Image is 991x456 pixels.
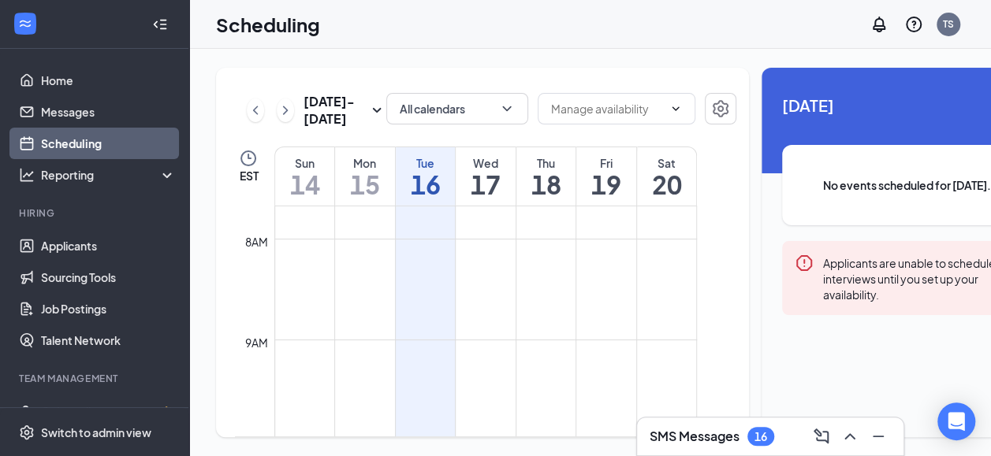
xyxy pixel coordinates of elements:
svg: Settings [19,424,35,440]
div: Tue [396,155,456,171]
div: Wed [456,155,516,171]
button: ChevronUp [837,424,862,449]
a: Job Postings [41,293,176,324]
a: September 15, 2025 [335,147,395,206]
div: Sun [275,155,334,171]
h3: SMS Messages [650,428,740,445]
svg: Error [795,254,814,272]
div: 10am [236,435,271,452]
button: Minimize [866,424,891,449]
a: Messages [41,96,176,128]
svg: Settings [711,99,730,118]
button: ChevronRight [277,98,294,122]
div: Switch to admin view [41,424,151,440]
h1: 18 [516,171,576,198]
div: Team Management [19,372,173,385]
a: September 17, 2025 [456,147,516,206]
a: Applicants [41,230,176,261]
h1: 19 [576,171,636,198]
h1: 20 [637,171,696,198]
svg: Notifications [870,15,889,34]
a: Sourcing Tools [41,261,176,293]
svg: ChevronDown [499,101,515,117]
div: Sat [637,155,696,171]
a: September 20, 2025 [637,147,696,206]
svg: ChevronDown [669,102,682,115]
a: September 14, 2025 [275,147,334,206]
a: September 16, 2025 [396,147,456,206]
h1: 17 [456,171,516,198]
div: TS [943,17,954,31]
div: Hiring [19,206,173,220]
svg: ChevronRight [278,101,293,120]
div: 9am [242,334,271,351]
svg: ChevronLeft [248,101,263,120]
svg: WorkstreamLogo [17,16,33,32]
div: Mon [335,155,395,171]
h1: Scheduling [216,11,320,38]
a: September 18, 2025 [516,147,576,206]
svg: ChevronUp [840,427,859,446]
button: All calendarsChevronDown [386,93,528,124]
h1: 16 [396,171,456,198]
a: OnboardingCrown [41,395,176,427]
h1: 14 [275,171,334,198]
svg: ComposeMessage [812,427,831,446]
svg: Clock [239,149,258,168]
svg: Minimize [869,427,888,446]
a: Talent Network [41,324,176,356]
div: Reporting [41,167,177,183]
svg: Collapse [152,17,168,32]
svg: Analysis [19,167,35,183]
button: Settings [705,93,736,124]
svg: QuestionInfo [904,15,923,34]
a: Settings [705,93,736,128]
svg: SmallChevronDown [367,101,386,120]
div: 16 [754,430,767,443]
h1: 15 [335,171,395,198]
h3: [DATE] - [DATE] [304,93,367,128]
span: EST [239,168,258,184]
a: September 19, 2025 [576,147,636,206]
a: Scheduling [41,128,176,159]
input: Manage availability [551,100,663,117]
button: ComposeMessage [809,424,834,449]
a: Home [41,65,176,96]
div: Thu [516,155,576,171]
div: 8am [242,233,271,250]
div: Open Intercom Messenger [937,402,975,440]
button: ChevronLeft [247,98,264,122]
div: Fri [576,155,636,171]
